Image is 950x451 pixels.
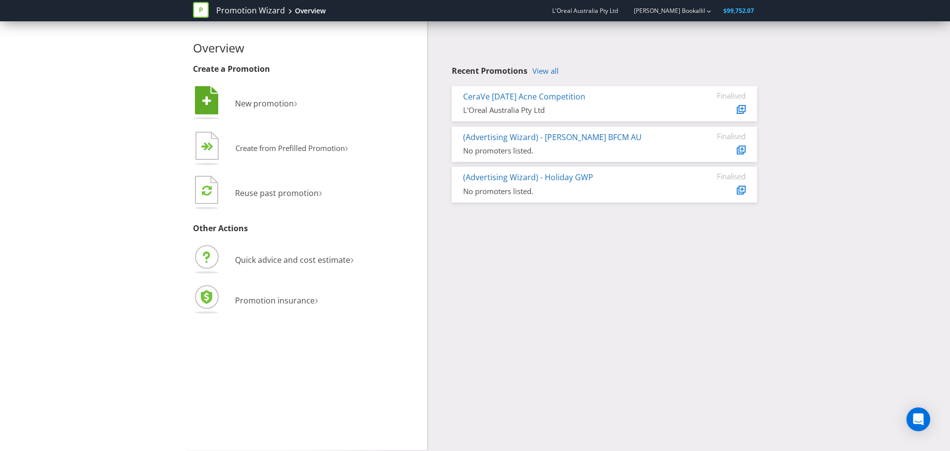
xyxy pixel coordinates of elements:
a: CeraVe [DATE] Acne Competition [463,91,585,102]
span: › [315,291,318,307]
div: L'Oreal Australia Pty Ltd [463,105,671,115]
div: Finalised [686,132,746,141]
a: [PERSON_NAME] Bookallil [624,6,705,15]
span: $99,752.07 [723,6,754,15]
div: Finalised [686,91,746,100]
div: No promoters listed. [463,146,671,156]
button: Create from Prefilled Promotion› [193,129,349,169]
div: No promoters listed. [463,186,671,197]
span: › [294,94,297,110]
h3: Create a Promotion [193,65,420,74]
span: › [319,184,322,200]
span: Promotion insurance [235,295,315,306]
span: Reuse past promotion [235,188,319,199]
a: Quick advice and cost estimate› [193,254,354,265]
a: Promotion Wizard [216,5,285,16]
a: (Advertising Wizard) - Holiday GWP [463,172,593,183]
tspan:  [202,96,211,106]
div: Overview [295,6,326,16]
span: › [345,140,348,155]
span: Recent Promotions [452,65,527,76]
h2: Overview [193,42,420,54]
a: Promotion insurance› [193,295,318,306]
tspan:  [207,142,214,151]
tspan:  [202,185,212,196]
span: › [350,251,354,267]
h3: Other Actions [193,224,420,233]
div: Finalised [686,172,746,181]
div: Open Intercom Messenger [906,407,930,431]
a: View all [532,67,559,75]
a: (Advertising Wizard) - [PERSON_NAME] BFCM AU [463,132,642,143]
span: New promotion [235,98,294,109]
span: L'Oreal Australia Pty Ltd [552,6,618,15]
span: Quick advice and cost estimate [235,254,350,265]
span: Create from Prefilled Promotion [236,143,345,153]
